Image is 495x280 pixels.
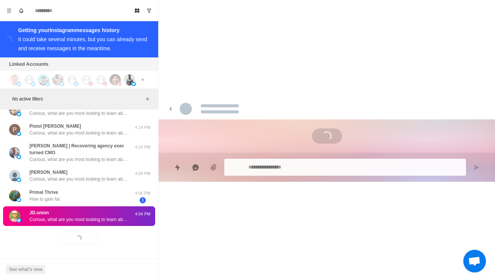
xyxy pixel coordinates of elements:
[9,190,20,201] img: picture
[133,144,152,150] p: 4:10 PM
[138,75,147,84] button: Add account
[133,170,152,177] p: 4:08 PM
[29,209,49,216] p: JD.union
[9,147,20,158] img: picture
[9,210,20,222] img: picture
[9,124,20,135] img: picture
[29,189,58,196] p: Primal Thrive
[17,198,21,202] img: picture
[88,82,93,86] img: picture
[170,160,185,175] button: Quick replies
[15,5,27,17] button: Notifications
[3,5,15,17] button: Menu
[29,169,68,176] p: [PERSON_NAME]
[29,130,128,136] p: Curious, what are you most looking to learn about currently? Like weight loss, diets, workouts etc?
[143,94,152,104] button: Add filters
[165,103,177,115] button: back
[60,82,64,86] img: picture
[206,160,221,175] button: Add media
[17,112,21,116] img: picture
[9,60,48,68] p: Linked Accounts
[38,74,49,85] img: picture
[18,26,149,35] div: Getting your Instagram messages history
[469,160,484,175] button: Send message
[29,216,128,223] p: Curious, what are you most looking to learn about currently? Like weight loss, diets, workouts etc?
[31,82,35,86] img: picture
[140,197,146,203] span: 1
[9,104,20,116] img: picture
[117,82,122,86] img: picture
[131,82,136,86] img: picture
[133,190,152,196] p: 4:06 PM
[17,131,21,136] img: picture
[6,265,45,274] button: See what's new
[133,211,152,217] p: 4:04 PM
[133,124,152,131] p: 4:14 PM
[29,142,133,156] p: [PERSON_NAME] | Recovering agency exec turned CMO
[18,36,147,51] div: It could take several minutes, but you can already send and receive messages in the meantime.
[29,110,128,117] p: Curious, what are you most looking to learn about currently? Like weight loss, diets, workouts etc?
[188,160,203,175] button: Reply with AI
[52,74,63,85] img: picture
[29,123,81,130] p: Pistol [PERSON_NAME]
[9,74,20,85] img: picture
[463,250,486,272] div: Open chat
[17,218,21,223] img: picture
[74,82,79,86] img: picture
[17,82,21,86] img: picture
[109,74,121,85] img: picture
[17,178,21,182] img: picture
[131,5,143,17] button: Board View
[103,82,107,86] img: picture
[45,82,50,86] img: picture
[29,196,60,203] p: How to gain fat
[143,5,155,17] button: Show unread conversations
[9,170,20,181] img: picture
[124,74,135,85] img: picture
[12,96,143,102] p: No active filters
[29,176,128,183] p: Curious, what are you most looking to learn about currently? Like weight loss, diets, workouts etc?
[29,156,128,163] p: Curious, what are you most looking to learn about currently? Like weight loss, diets, workouts etc?
[17,155,21,159] img: picture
